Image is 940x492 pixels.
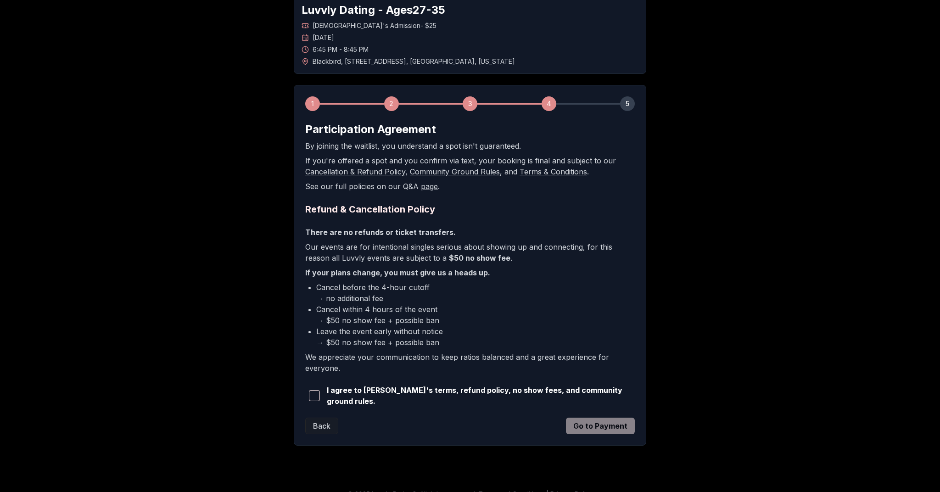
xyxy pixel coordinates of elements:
[520,167,587,176] a: Terms & Conditions
[313,57,515,66] span: Blackbird , [STREET_ADDRESS] , [GEOGRAPHIC_DATA] , [US_STATE]
[542,96,556,111] div: 4
[305,418,338,434] button: Back
[327,385,635,407] span: I agree to [PERSON_NAME]'s terms, refund policy, no show fees, and community ground rules.
[316,282,635,304] li: Cancel before the 4-hour cutoff → no additional fee
[410,167,500,176] a: Community Ground Rules
[620,96,635,111] div: 5
[305,267,635,278] p: If your plans change, you must give us a heads up.
[463,96,477,111] div: 3
[449,253,510,263] b: $50 no show fee
[305,203,635,216] h2: Refund & Cancellation Policy
[305,352,635,374] p: We appreciate your communication to keep ratios balanced and a great experience for everyone.
[305,167,405,176] a: Cancellation & Refund Policy
[313,33,334,42] span: [DATE]
[313,45,369,54] span: 6:45 PM - 8:45 PM
[316,326,635,348] li: Leave the event early without notice → $50 no show fee + possible ban
[313,21,436,30] span: [DEMOGRAPHIC_DATA]'s Admission - $25
[302,3,638,17] h1: Luvvly Dating - Ages 27 - 35
[384,96,399,111] div: 2
[305,155,635,177] p: If you're offered a spot and you confirm via text, your booking is final and subject to our , , a...
[316,304,635,326] li: Cancel within 4 hours of the event → $50 no show fee + possible ban
[305,227,635,238] p: There are no refunds or ticket transfers.
[305,140,635,151] p: By joining the waitlist, you understand a spot isn't guaranteed.
[421,182,438,191] a: page
[305,122,635,137] h2: Participation Agreement
[305,241,635,263] p: Our events are for intentional singles serious about showing up and connecting, for this reason a...
[305,181,635,192] p: See our full policies on our Q&A .
[305,96,320,111] div: 1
